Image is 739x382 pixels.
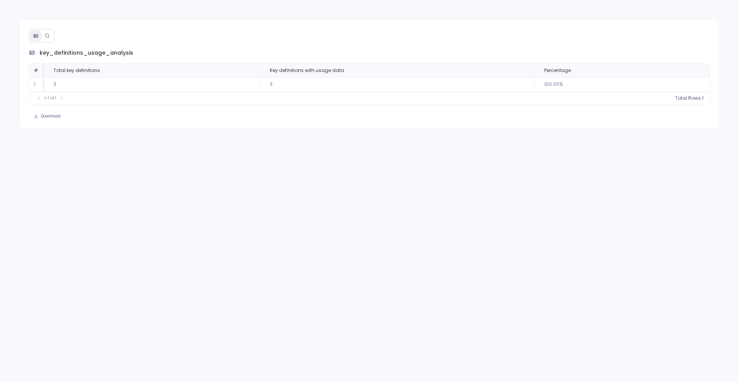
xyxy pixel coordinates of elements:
[40,49,133,57] span: key_definitions_usage_analysis
[44,77,260,92] td: 3
[535,77,710,92] td: 100.00%
[260,77,535,92] td: 3
[270,67,344,74] span: Key definitions with usage data
[45,95,56,101] span: 1-1 of 1
[675,95,702,101] span: Total Rows:
[29,77,44,92] td: 1
[29,111,65,122] button: Download
[34,67,38,74] span: #
[41,114,60,119] span: Download
[544,67,571,74] span: Percentage
[54,67,100,74] span: Total key definitions
[702,95,704,101] span: 1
